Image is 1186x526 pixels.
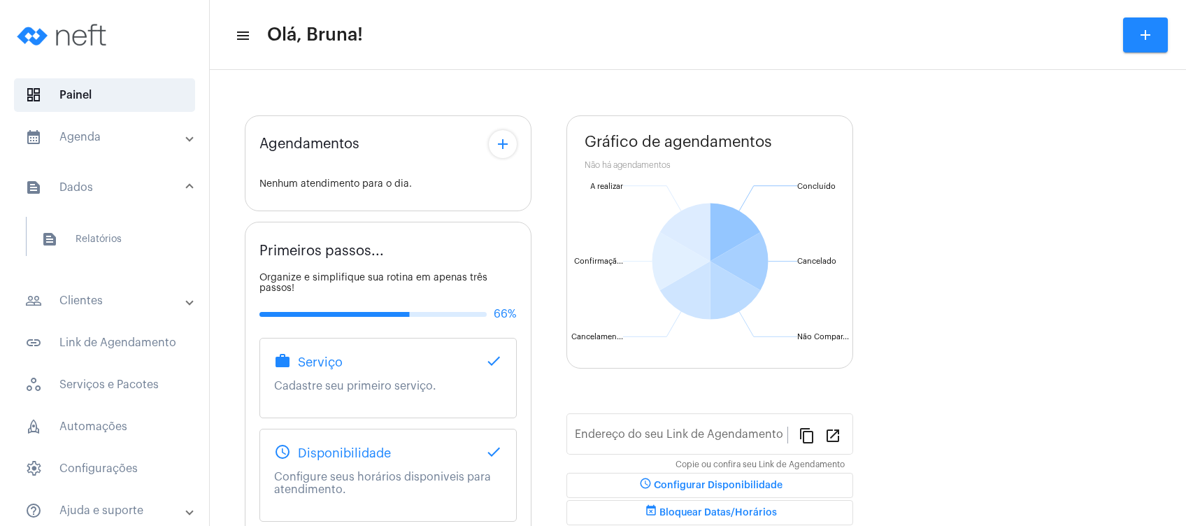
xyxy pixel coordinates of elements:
button: Configurar Disponibilidade [566,473,853,498]
span: Serviços e Pacotes [14,368,195,401]
span: Agendamentos [259,136,359,152]
mat-panel-title: Ajuda e suporte [25,502,187,519]
mat-icon: schedule [637,477,654,494]
mat-icon: sidenav icon [25,129,42,145]
span: Configurações [14,452,195,485]
span: Primeiros passos... [259,243,384,259]
mat-icon: done [485,443,502,460]
text: Cancelamen... [571,333,623,341]
span: Relatórios [30,222,178,256]
mat-icon: work [274,353,291,369]
mat-icon: sidenav icon [25,292,42,309]
span: Serviço [298,355,343,369]
mat-icon: sidenav icon [25,502,42,519]
mat-icon: sidenav icon [235,27,249,44]
span: sidenav icon [25,87,42,104]
button: Bloquear Datas/Horários [566,500,853,525]
mat-icon: sidenav icon [41,231,58,248]
mat-expansion-panel-header: sidenav iconClientes [8,284,209,318]
mat-icon: event_busy [643,504,659,521]
span: sidenav icon [25,376,42,393]
mat-icon: add [1137,27,1154,43]
span: Configurar Disponibilidade [637,481,783,490]
span: Bloquear Datas/Horários [643,508,777,518]
mat-expansion-panel-header: sidenav iconDados [8,165,209,210]
mat-icon: sidenav icon [25,179,42,196]
span: Automações [14,410,195,443]
mat-expansion-panel-header: sidenav iconAgenda [8,120,209,154]
mat-icon: done [485,353,502,369]
span: sidenav icon [25,460,42,477]
text: A realizar [590,183,623,190]
text: Concluído [797,183,836,190]
input: Link [575,431,787,443]
mat-icon: add [494,136,511,152]
mat-icon: sidenav icon [25,334,42,351]
span: Organize e simplifique sua rotina em apenas três passos! [259,273,487,293]
mat-icon: schedule [274,443,291,460]
mat-panel-title: Clientes [25,292,187,309]
p: Configure seus horários disponiveis para atendimento. [274,471,502,496]
span: Olá, Bruna! [267,24,363,46]
mat-panel-title: Dados [25,179,187,196]
div: sidenav iconDados [8,210,209,276]
span: sidenav icon [25,418,42,435]
text: Não Compar... [797,333,849,341]
span: 66% [494,308,517,320]
mat-icon: open_in_new [824,427,841,443]
span: Painel [14,78,195,112]
span: Disponibilidade [298,446,391,460]
text: Confirmaçã... [574,257,623,266]
span: Link de Agendamento [14,326,195,360]
span: Gráfico de agendamentos [585,134,772,150]
div: Nenhum atendimento para o dia. [259,179,517,190]
p: Cadastre seu primeiro serviço. [274,380,502,392]
mat-panel-title: Agenda [25,129,187,145]
text: Cancelado [797,257,836,265]
mat-icon: content_copy [799,427,815,443]
img: logo-neft-novo-2.png [11,7,116,63]
mat-hint: Copie ou confira seu Link de Agendamento [676,460,845,470]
